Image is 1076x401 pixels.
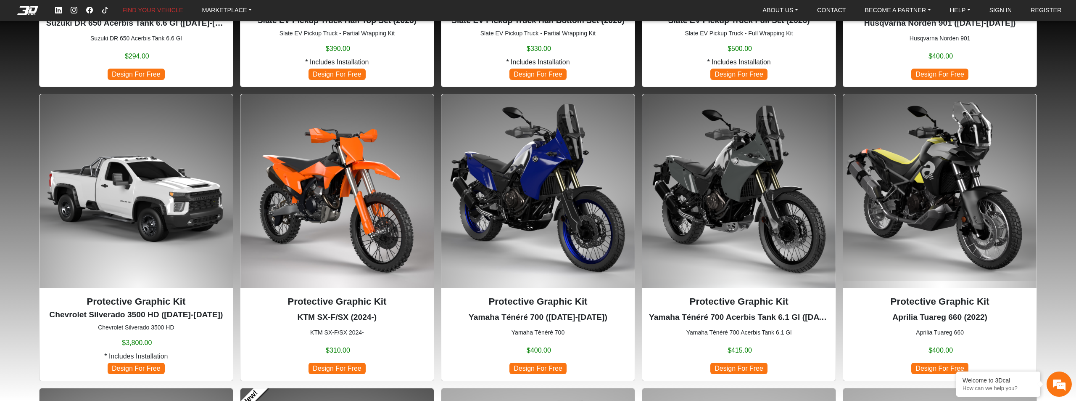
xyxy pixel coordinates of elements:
small: Aprilia Tuareg 660 [850,328,1030,337]
p: Husqvarna Norden 901 (2021-2024) [850,17,1030,29]
p: Protective Graphic Kit [448,295,628,309]
p: Aprilia Tuareg 660 (2022) [850,311,1030,324]
a: FIND YOUR VEHICLE [119,4,186,17]
a: CONTACT [814,4,849,17]
small: Slate EV Pickup Truck - Partial Wrapping Kit [448,29,628,38]
a: BECOME A PARTNER [861,4,934,17]
p: Protective Graphic Kit [46,295,226,309]
small: Chevrolet Silverado 3500 HD [46,323,226,332]
div: Chevrolet Silverado 3500 HD [39,94,233,381]
div: Navigation go back [9,43,22,56]
div: FAQs [56,249,108,275]
span: Design For Free [509,69,567,80]
a: HELP [947,4,974,17]
span: * Includes Installation [707,57,770,67]
small: Slate EV Pickup Truck - Full Wrapping Kit [649,29,829,38]
span: $390.00 [326,44,350,54]
img: Silverado 3500 HDnull2020-2023 [40,94,233,288]
span: Design For Free [309,69,366,80]
p: Chevrolet Silverado 3500 HD (2020-2023) [46,309,226,321]
span: * Includes Installation [506,57,570,67]
p: Protective Graphic Kit [850,295,1030,309]
span: Design For Free [309,363,366,374]
small: Slate EV Pickup Truck - Partial Wrapping Kit [247,29,427,38]
a: ABOUT US [759,4,802,17]
p: KTM SX-F/SX (2024-) [247,311,427,324]
span: $415.00 [728,345,752,356]
small: Yamaha Ténéré 700 [448,328,628,337]
img: Tuareg 660null2022 [843,94,1036,288]
span: $400.00 [527,345,551,356]
span: Design For Free [509,363,567,374]
div: Minimize live chat window [138,4,158,24]
a: SIGN IN [986,4,1015,17]
div: Aprilia Tuareg 660 [843,94,1037,381]
span: $400.00 [928,345,953,356]
p: Protective Graphic Kit [649,295,829,309]
small: Yamaha Ténéré 700 Acerbis Tank 6.1 Gl [649,328,829,337]
span: We're online! [49,99,116,179]
span: $310.00 [326,345,350,356]
div: Articles [108,249,160,275]
a: MARKETPLACE [198,4,255,17]
small: Suzuki DR 650 Acerbis Tank 6.6 Gl [46,34,226,43]
a: REGISTER [1027,4,1065,17]
p: Protective Graphic Kit [247,295,427,309]
span: Design For Free [710,363,767,374]
span: $330.00 [527,44,551,54]
div: Yamaha Ténéré 700 [441,94,635,381]
div: Welcome to 3Dcal [963,377,1034,384]
span: $400.00 [928,51,953,61]
span: $500.00 [728,44,752,54]
div: Chat with us now [56,44,154,55]
span: * Includes Installation [104,351,168,361]
div: Yamaha Ténéré 700 Acerbis Tank 6.1 Gl [642,94,836,381]
span: $3,800.00 [122,338,152,348]
small: KTM SX-F/SX 2024- [247,328,427,337]
span: Conversation [4,263,56,269]
span: Design For Free [710,69,767,80]
p: Yamaha Ténéré 700 (2019-2024) [448,311,628,324]
img: SX-F/SXnull2024- [240,94,434,288]
textarea: Type your message and hit 'Enter' [4,219,160,249]
span: Design For Free [911,69,968,80]
span: * Includes Installation [305,57,369,67]
span: $294.00 [125,51,149,61]
img: Ténéré 700 Acerbis Tank 6.1 Gl2019-2024 [642,94,836,288]
div: KTM SX-F/SX 2024- [240,94,434,381]
p: How can we help you? [963,385,1034,391]
img: Ténéré 700null2019-2024 [441,94,635,288]
span: Design For Free [911,363,968,374]
span: Design For Free [108,69,165,80]
p: Suzuki DR 650 Acerbis Tank 6.6 Gl (1996-2024) [46,17,226,29]
span: Design For Free [108,363,165,374]
p: Yamaha Ténéré 700 Acerbis Tank 6.1 Gl (2019-2024) [649,311,829,324]
small: Husqvarna Norden 901 [850,34,1030,43]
